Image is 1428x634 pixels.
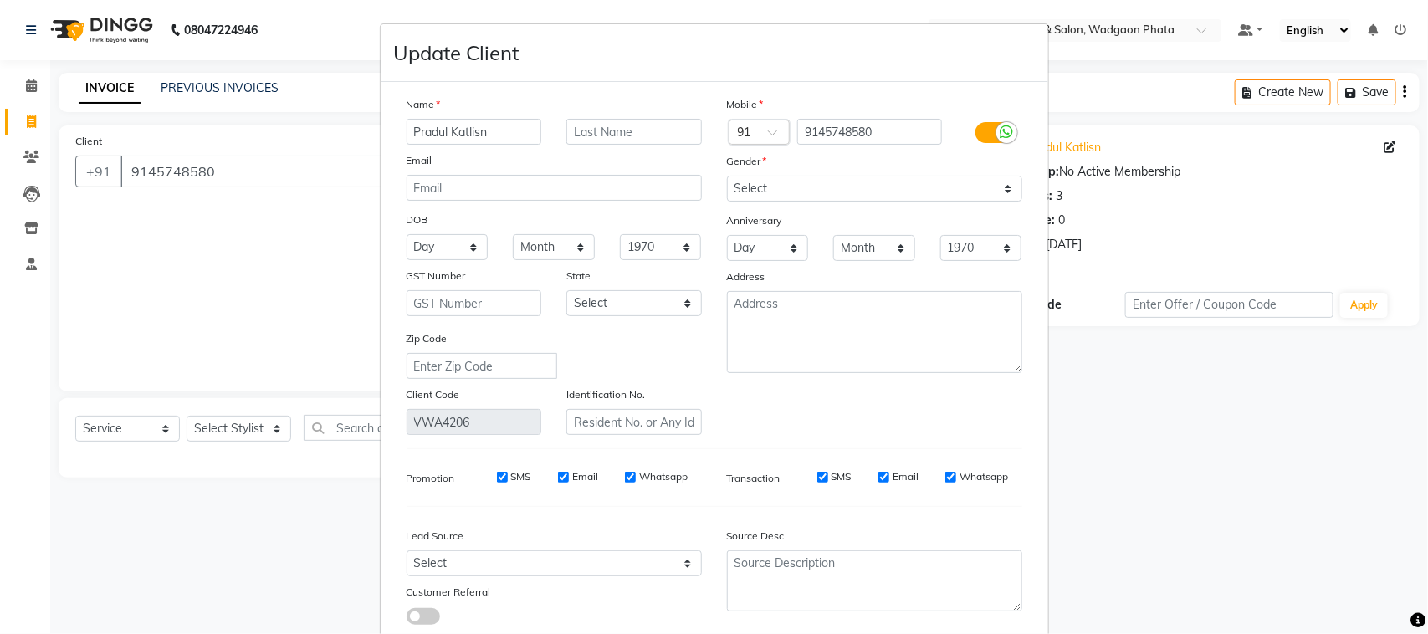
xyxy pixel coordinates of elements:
input: Last Name [566,119,702,145]
label: Customer Referral [407,585,491,600]
label: Zip Code [407,331,448,346]
input: First Name [407,119,542,145]
label: Transaction [727,471,781,486]
input: Resident No. or Any Id [566,409,702,435]
h4: Update Client [394,38,520,68]
label: Email [572,469,598,484]
input: Enter Zip Code [407,353,557,379]
label: Anniversary [727,213,782,228]
input: Client Code [407,409,542,435]
label: Identification No. [566,387,645,402]
label: Promotion [407,471,455,486]
label: Whatsapp [639,469,688,484]
label: Lead Source [407,529,464,544]
label: GST Number [407,268,466,284]
label: Whatsapp [960,469,1008,484]
label: Email [407,153,432,168]
label: SMS [511,469,531,484]
label: SMS [832,469,852,484]
input: GST Number [407,290,542,316]
label: Source Desc [727,529,785,544]
label: Gender [727,154,767,169]
label: Email [893,469,919,484]
label: State [566,268,591,284]
label: Name [407,97,441,112]
label: Address [727,269,765,284]
label: DOB [407,212,428,228]
input: Mobile [797,119,942,145]
input: Email [407,175,702,201]
label: Mobile [727,97,764,112]
label: Client Code [407,387,460,402]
